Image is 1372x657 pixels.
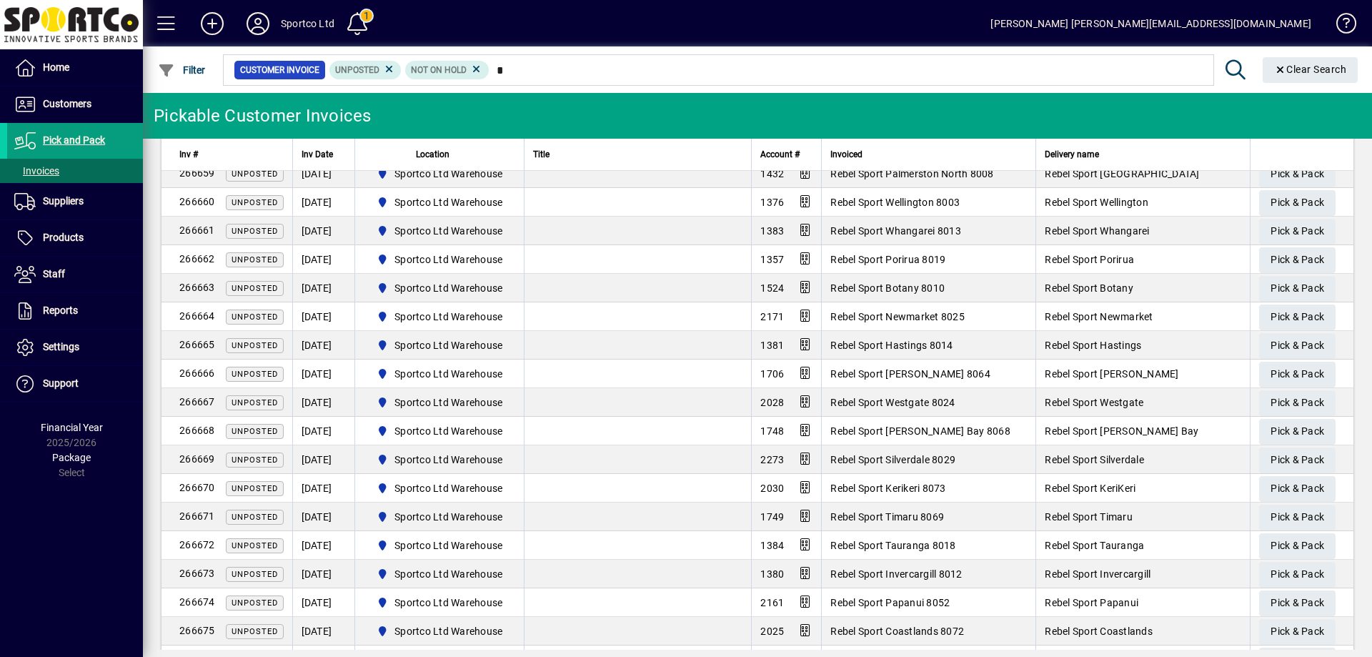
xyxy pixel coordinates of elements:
[43,268,65,280] span: Staff
[394,338,502,352] span: Sportco Ltd Warehouse
[830,454,955,465] span: Rebel Sport Silverdale 8029
[1259,333,1336,359] button: Pick & Pack
[371,308,509,325] span: Sportco Ltd Warehouse
[1271,391,1324,415] span: Pick & Pack
[292,331,354,360] td: [DATE]
[830,368,990,380] span: Rebel Sport [PERSON_NAME] 8064
[1259,390,1336,416] button: Pick & Pack
[830,311,965,322] span: Rebel Sport Newmarket 8025
[1045,454,1144,465] span: Rebel Sport Silverdale
[1259,476,1336,502] button: Pick & Pack
[292,531,354,560] td: [DATE]
[1259,419,1336,445] button: Pick & Pack
[232,370,278,379] span: Unposted
[760,282,784,294] span: 1524
[1259,562,1336,588] button: Pick & Pack
[1259,305,1336,330] button: Pick & Pack
[1259,247,1336,273] button: Pick & Pack
[292,217,354,245] td: [DATE]
[43,134,105,146] span: Pick and Pack
[1045,197,1148,208] span: Rebel Sport Wellington
[179,367,215,379] span: 266666
[43,195,84,207] span: Suppliers
[14,165,59,177] span: Invoices
[179,224,215,236] span: 266661
[394,510,502,524] span: Sportco Ltd Warehouse
[760,368,784,380] span: 1706
[52,452,91,463] span: Package
[1045,282,1133,294] span: Rebel Sport Botany
[1045,511,1133,523] span: Rebel Sport Timaru
[371,394,509,411] span: Sportco Ltd Warehouse
[232,198,278,207] span: Unposted
[405,61,489,79] mat-chip: Hold Status: Not On Hold
[760,340,784,351] span: 1381
[371,451,509,468] span: Sportco Ltd Warehouse
[179,396,215,407] span: 266667
[1045,368,1178,380] span: Rebel Sport [PERSON_NAME]
[371,594,509,611] span: Sportco Ltd Warehouse
[281,12,334,35] div: Sportco Ltd
[394,538,502,553] span: Sportco Ltd Warehouse
[760,225,784,237] span: 1383
[394,195,502,209] span: Sportco Ltd Warehouse
[1259,505,1336,530] button: Pick & Pack
[1045,483,1135,494] span: Rebel Sport KeriKeri
[533,147,550,162] span: Title
[154,104,372,127] div: Pickable Customer Invoices
[830,626,964,637] span: Rebel Sport Coastlands 8072
[1045,597,1138,608] span: Rebel Sport Papanui
[830,340,953,351] span: Rebel Sport Hastings 8014
[1263,57,1358,83] button: Clear
[394,567,502,581] span: Sportco Ltd Warehouse
[760,197,784,208] span: 1376
[232,455,278,465] span: Unposted
[533,147,742,162] div: Title
[394,310,502,324] span: Sportco Ltd Warehouse
[292,503,354,531] td: [DATE]
[292,388,354,417] td: [DATE]
[830,597,950,608] span: Rebel Sport Papanui 8052
[1271,248,1324,272] span: Pick & Pack
[7,159,143,183] a: Invoices
[371,337,509,354] span: Sportco Ltd Warehouse
[1045,225,1149,237] span: Rebel Sport Whangarei
[232,627,278,636] span: Unposted
[371,365,509,382] span: Sportco Ltd Warehouse
[1326,3,1354,49] a: Knowledge Base
[292,445,354,474] td: [DATE]
[7,50,143,86] a: Home
[179,253,215,265] span: 266662
[1271,362,1324,386] span: Pick & Pack
[7,366,143,402] a: Support
[1271,563,1324,586] span: Pick & Pack
[292,245,354,274] td: [DATE]
[1045,147,1241,162] div: Delivery name
[292,588,354,617] td: [DATE]
[179,310,215,322] span: 266664
[179,147,284,162] div: Inv #
[371,565,509,583] span: Sportco Ltd Warehouse
[292,560,354,588] td: [DATE]
[232,227,278,236] span: Unposted
[1045,311,1153,322] span: Rebel Sport Newmarket
[760,311,784,322] span: 2171
[232,398,278,407] span: Unposted
[371,194,509,211] span: Sportco Ltd Warehouse
[1259,219,1336,244] button: Pick & Pack
[232,598,278,608] span: Unposted
[1259,190,1336,216] button: Pick & Pack
[1271,591,1324,615] span: Pick & Pack
[394,624,502,638] span: Sportco Ltd Warehouse
[364,147,516,162] div: Location
[292,360,354,388] td: [DATE]
[371,480,509,497] span: Sportco Ltd Warehouse
[760,511,784,523] span: 1749
[232,255,278,265] span: Unposted
[394,424,502,438] span: Sportco Ltd Warehouse
[371,280,509,297] span: Sportco Ltd Warehouse
[1271,420,1324,443] span: Pick & Pack
[1045,147,1099,162] span: Delivery name
[760,168,784,179] span: 1432
[830,568,962,580] span: Rebel Sport Invercargill 8012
